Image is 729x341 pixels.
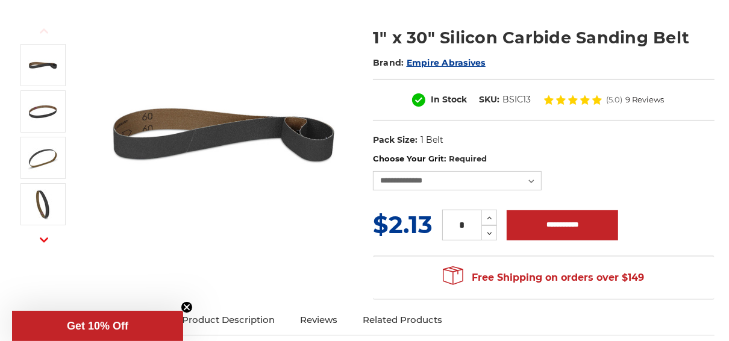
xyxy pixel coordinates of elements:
[373,134,418,146] dt: Pack Size:
[28,189,58,219] img: 1" x 30" - Silicon Carbide Sanding Belt
[373,57,404,68] span: Brand:
[431,94,467,105] span: In Stock
[28,143,58,173] img: 1" x 30" Sanding Belt SC
[67,320,128,332] span: Get 10% Off
[479,93,499,106] dt: SKU:
[625,96,664,104] span: 9 Reviews
[28,96,58,127] img: 1" x 30" Silicon Carbide Sanding Belt
[407,57,486,68] a: Empire Abrasives
[287,307,350,333] a: Reviews
[443,266,644,290] span: Free Shipping on orders over $149
[421,134,443,146] dd: 1 Belt
[373,153,715,165] label: Choose Your Grit:
[103,13,344,254] img: 1" x 30" Silicon Carbide File Belt
[28,50,58,80] img: 1" x 30" Silicon Carbide File Belt
[350,307,455,333] a: Related Products
[181,301,193,313] button: Close teaser
[449,154,487,163] small: Required
[373,210,433,239] span: $2.13
[30,18,58,44] button: Previous
[169,307,287,333] a: Product Description
[373,26,715,49] h1: 1" x 30" Silicon Carbide Sanding Belt
[606,96,622,104] span: (5.0)
[502,93,531,106] dd: BSIC13
[30,227,58,252] button: Next
[12,311,183,341] div: Get 10% OffClose teaser
[14,307,169,333] a: Frequently Bought Together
